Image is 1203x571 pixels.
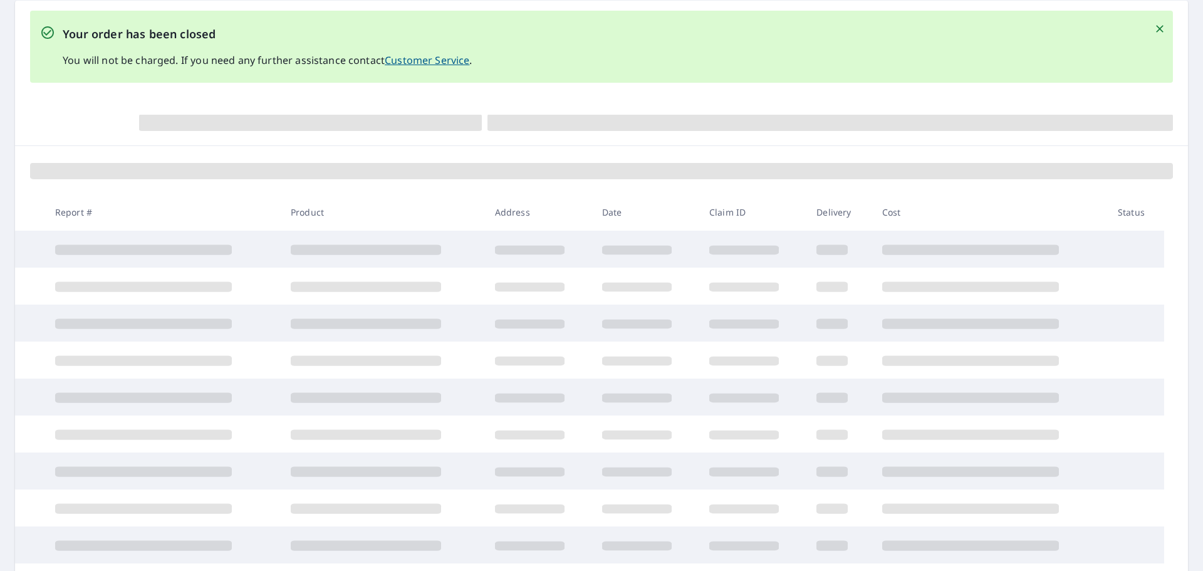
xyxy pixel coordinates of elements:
th: Claim ID [699,194,806,231]
th: Address [485,194,592,231]
p: Your order has been closed [63,26,472,43]
th: Status [1108,194,1164,231]
button: Close [1152,21,1168,37]
th: Date [592,194,699,231]
th: Product [281,194,485,231]
a: Customer Service [385,53,469,67]
th: Report # [45,194,281,231]
th: Delivery [806,194,872,231]
th: Cost [872,194,1108,231]
p: You will not be charged. If you need any further assistance contact . [63,53,472,68]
